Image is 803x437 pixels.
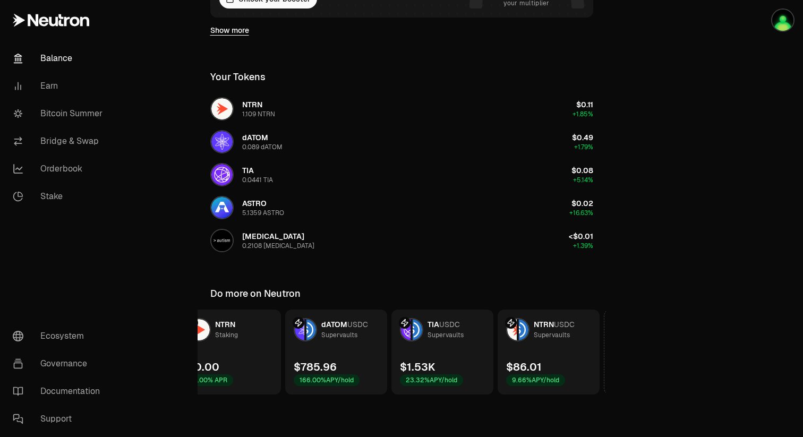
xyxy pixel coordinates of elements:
[187,359,219,374] div: $0.00
[498,310,600,395] a: NTRN LogoUSDC LogoNTRNUSDCSupervaults$86.019.66%APY/hold
[211,131,233,152] img: dATOM Logo
[400,374,463,386] div: 23.32% APY/hold
[242,133,268,142] span: dATOM
[179,310,281,395] a: NTRN LogoNTRNStaking$0.003.00% APR
[519,319,528,340] img: USDC Logo
[204,225,600,256] button: AUTISM Logo[MEDICAL_DATA]0.2108 [MEDICAL_DATA]<$0.01+1.39%
[428,330,464,340] div: Supervaults
[204,192,600,224] button: ASTRO LogoASTRO5.1359 ASTRO$0.02+16.63%
[401,319,411,340] img: TIA Logo
[400,359,435,374] div: $1.53K
[211,98,233,119] img: NTRN Logo
[242,143,283,151] div: 0.089 dATOM
[574,143,593,151] span: +1.79%
[569,209,593,217] span: +16.63%
[4,183,115,210] a: Stake
[210,70,266,84] div: Your Tokens
[321,330,357,340] div: Supervaults
[4,322,115,350] a: Ecosystem
[285,310,387,395] a: dATOM LogoUSDC LogodATOMUSDCSupervaults$785.96166.00%APY/hold
[215,330,238,340] div: Staking
[439,320,460,329] span: USDC
[204,126,600,158] button: dATOM LogodATOM0.089 dATOM$0.49+1.79%
[242,176,273,184] div: 0.0441 TIA
[242,199,267,208] span: ASTRO
[573,110,593,118] span: +1.85%
[571,166,593,175] span: $0.08
[4,100,115,127] a: Bitcoin Summer
[4,155,115,183] a: Orderbook
[772,10,793,31] img: Ted
[534,330,570,340] div: Supervaults
[571,199,593,208] span: $0.02
[347,320,368,329] span: USDC
[242,209,284,217] div: 5.1359 ASTRO
[4,378,115,405] a: Documentation
[506,359,542,374] div: $86.01
[295,319,304,340] img: dATOM Logo
[534,320,554,329] span: NTRN
[4,45,115,72] a: Balance
[573,176,593,184] span: +5.14%
[306,319,316,340] img: USDC Logo
[294,374,360,386] div: 166.00% APY/hold
[211,230,233,251] img: AUTISM Logo
[242,100,262,109] span: NTRN
[211,164,233,185] img: TIA Logo
[506,374,565,386] div: 9.66% APY/hold
[294,359,337,374] div: $785.96
[573,242,593,250] span: +1.39%
[210,286,301,301] div: Do more on Neutron
[428,320,439,329] span: TIA
[321,320,347,329] span: dATOM
[242,232,304,241] span: [MEDICAL_DATA]
[210,25,249,36] a: Show more
[507,319,517,340] img: NTRN Logo
[4,72,115,100] a: Earn
[572,133,593,142] span: $0.49
[189,319,210,340] img: NTRN Logo
[187,374,233,386] div: 3.00% APR
[242,166,254,175] span: TIA
[554,320,575,329] span: USDC
[4,127,115,155] a: Bridge & Swap
[413,319,422,340] img: USDC Logo
[4,405,115,433] a: Support
[569,232,593,241] span: <$0.01
[604,310,706,395] a: Use your tokens to earn more crypto.
[215,320,235,329] span: NTRN
[242,110,275,118] div: 1.109 NTRN
[391,310,493,395] a: TIA LogoUSDC LogoTIAUSDCSupervaults$1.53K23.32%APY/hold
[204,93,600,125] button: NTRN LogoNTRN1.109 NTRN$0.11+1.85%
[576,100,593,109] span: $0.11
[204,159,600,191] button: TIA LogoTIA0.0441 TIA$0.08+5.14%
[211,197,233,218] img: ASTRO Logo
[242,242,314,250] div: 0.2108 [MEDICAL_DATA]
[4,350,115,378] a: Governance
